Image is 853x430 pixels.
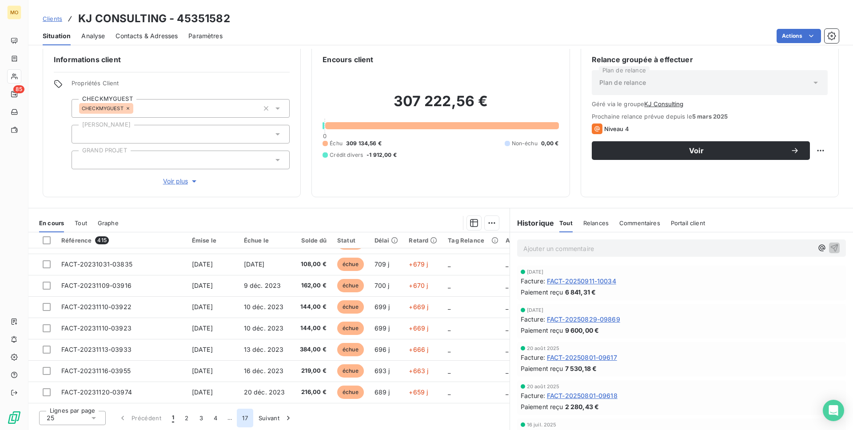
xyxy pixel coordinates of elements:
[823,400,844,421] div: Open Intercom Messenger
[521,276,545,286] span: Facture :
[167,409,179,427] button: 1
[565,326,599,335] span: 9 600,00 €
[506,237,574,244] div: ABONNEMENT NEXITY
[43,32,71,40] span: Situation
[79,156,86,164] input: Ajouter une valeur
[510,218,554,228] h6: Historique
[337,300,364,314] span: échue
[448,324,450,332] span: _
[244,324,284,332] span: 10 déc. 2023
[592,113,828,120] span: Prochaine relance prévue depuis le
[506,303,508,311] span: _
[565,402,599,411] span: 2 280,43 €
[527,422,557,427] span: 16 juil. 2025
[337,279,364,292] span: échue
[192,367,213,374] span: [DATE]
[244,282,281,289] span: 9 déc. 2023
[547,315,620,324] span: FACT-20250829-09869
[192,346,213,353] span: [DATE]
[602,147,790,154] span: Voir
[337,237,364,244] div: Statut
[188,32,223,40] span: Paramètres
[54,54,290,65] h6: Informations client
[194,409,208,427] button: 3
[777,29,821,43] button: Actions
[346,139,382,147] span: 309 134,56 €
[61,367,131,374] span: FACT-20231116-03955
[375,260,390,268] span: 709 j
[244,367,284,374] span: 16 déc. 2023
[61,236,181,244] div: Référence
[172,414,174,422] span: 1
[330,139,343,147] span: Échu
[223,411,237,425] span: …
[295,388,327,397] span: 216,00 €
[323,132,327,139] span: 0
[541,139,559,147] span: 0,00 €
[192,282,213,289] span: [DATE]
[547,353,617,362] span: FACT-20250801-09617
[295,303,327,311] span: 144,00 €
[337,386,364,399] span: échue
[7,5,21,20] div: MO
[295,237,327,244] div: Solde dû
[13,85,24,93] span: 85
[244,388,285,396] span: 20 déc. 2023
[527,346,560,351] span: 20 août 2025
[82,106,124,111] span: CHECKMYGUEST
[521,364,563,373] span: Paiement reçu
[547,391,618,400] span: FACT-20250801-09618
[179,409,194,427] button: 2
[113,409,167,427] button: Précédent
[79,130,86,138] input: Ajouter une valeur
[244,237,285,244] div: Échue le
[506,346,508,353] span: _
[521,315,545,324] span: Facture :
[559,219,573,227] span: Tout
[61,346,132,353] span: FACT-20231113-03933
[61,282,132,289] span: FACT-20231109-03916
[337,258,364,271] span: échue
[547,276,616,286] span: FACT-20250911-10034
[448,303,450,311] span: _
[192,388,213,396] span: [DATE]
[375,346,390,353] span: 696 j
[337,322,364,335] span: échue
[375,324,390,332] span: 699 j
[244,303,284,311] span: 10 déc. 2023
[323,54,373,65] h6: Encours client
[295,366,327,375] span: 219,00 €
[599,78,646,87] span: Plan de relance
[375,388,390,396] span: 689 j
[448,388,450,396] span: _
[78,11,230,27] h3: KJ CONSULTING - 45351582
[448,260,450,268] span: _
[671,219,705,227] span: Portail client
[367,151,397,159] span: -1 912,00 €
[75,219,87,227] span: Tout
[43,14,62,23] a: Clients
[409,388,428,396] span: +659 j
[506,324,508,332] span: _
[409,324,428,332] span: +669 j
[295,260,327,269] span: 108,00 €
[592,100,828,107] span: Géré via le groupe
[192,260,213,268] span: [DATE]
[409,303,428,311] span: +669 j
[295,281,327,290] span: 162,00 €
[375,237,399,244] div: Délai
[409,346,428,353] span: +666 j
[592,54,828,65] h6: Relance groupée à effectuer
[375,303,390,311] span: 699 j
[208,409,223,427] button: 4
[448,346,450,353] span: _
[330,151,363,159] span: Crédit divers
[61,388,132,396] span: FACT-20231120-03974
[95,236,108,244] span: 415
[565,287,596,297] span: 6 841,31 €
[375,282,390,289] span: 700 j
[644,100,683,107] button: KJ Consulting
[521,326,563,335] span: Paiement reçu
[7,410,21,425] img: Logo LeanPay
[192,303,213,311] span: [DATE]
